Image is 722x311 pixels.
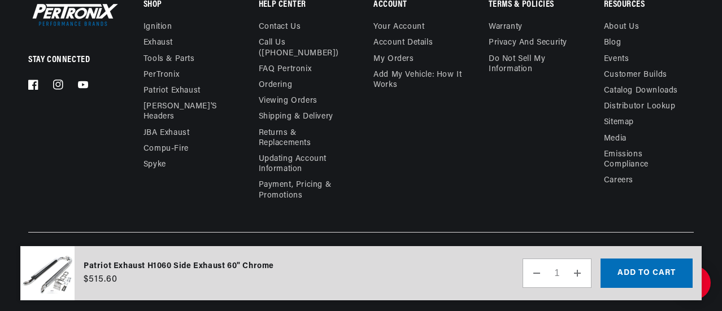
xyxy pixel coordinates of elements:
[28,54,107,66] p: Stay Connected
[143,99,225,125] a: [PERSON_NAME]'s Headers
[604,115,634,130] a: Sitemap
[259,93,317,109] a: Viewing Orders
[143,51,195,67] a: Tools & Parts
[259,62,312,77] a: FAQ Pertronix
[604,51,629,67] a: Events
[604,35,621,51] a: Blog
[373,22,424,35] a: Your account
[489,51,579,77] a: Do not sell my information
[28,1,119,28] img: Pertronix
[601,259,693,288] button: Add to cart
[604,131,627,147] a: Media
[259,109,333,125] a: Shipping & Delivery
[604,99,676,115] a: Distributor Lookup
[143,22,172,35] a: Ignition
[143,83,201,99] a: Patriot Exhaust
[259,22,301,35] a: Contact us
[84,273,118,286] span: $515.60
[143,35,173,51] a: Exhaust
[373,67,463,93] a: Add My Vehicle: How It Works
[604,67,667,83] a: Customer Builds
[143,125,190,141] a: JBA Exhaust
[143,67,179,83] a: PerTronix
[84,260,274,273] div: Patriot Exhaust H1060 Side Exhaust 60" Chrome
[259,125,340,151] a: Returns & Replacements
[20,246,75,301] img: Patriot Exhaust H1060 Side Exhaust 60" Chrome
[143,141,189,157] a: Compu-Fire
[489,35,567,51] a: Privacy and Security
[373,35,433,51] a: Account details
[259,177,349,203] a: Payment, Pricing & Promotions
[604,147,685,173] a: Emissions compliance
[259,35,340,61] a: Call Us ([PHONE_NUMBER])
[489,22,523,35] a: Warranty
[259,77,293,93] a: Ordering
[373,51,414,67] a: My orders
[604,22,640,35] a: About Us
[259,151,340,177] a: Updating Account Information
[604,83,678,99] a: Catalog Downloads
[143,157,166,173] a: Spyke
[604,173,633,189] a: Careers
